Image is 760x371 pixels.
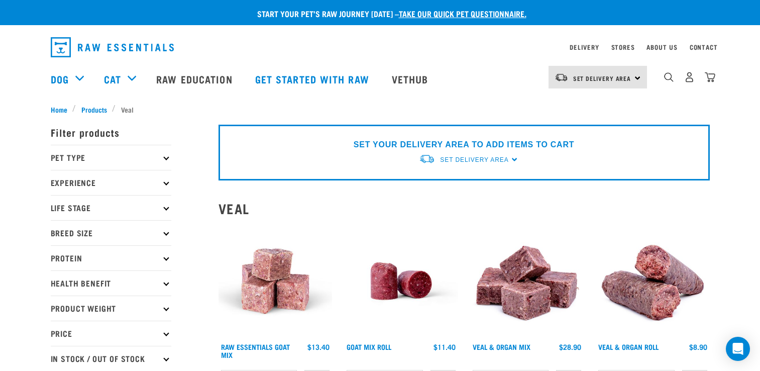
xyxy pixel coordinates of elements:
[598,345,659,348] a: Veal & Organ Roll
[573,76,631,80] span: Set Delivery Area
[219,224,333,338] img: Goat M Ix 38448
[146,59,245,99] a: Raw Education
[221,345,290,356] a: Raw Essentials Goat Mix
[219,201,710,216] h2: Veal
[382,59,441,99] a: Vethub
[559,343,581,351] div: $28.90
[51,321,171,346] p: Price
[611,45,635,49] a: Stores
[570,45,599,49] a: Delivery
[51,245,171,270] p: Protein
[76,104,112,115] a: Products
[51,195,171,220] p: Life Stage
[684,72,695,82] img: user.png
[419,154,435,164] img: van-moving.png
[726,337,750,361] div: Open Intercom Messenger
[51,220,171,245] p: Breed Size
[307,343,330,351] div: $13.40
[104,71,121,86] a: Cat
[245,59,382,99] a: Get started with Raw
[51,104,73,115] a: Home
[51,104,67,115] span: Home
[473,345,530,348] a: Veal & Organ Mix
[51,120,171,145] p: Filter products
[646,45,677,49] a: About Us
[51,37,174,57] img: Raw Essentials Logo
[555,73,568,82] img: van-moving.png
[705,72,715,82] img: home-icon@2x.png
[51,296,171,321] p: Product Weight
[689,343,707,351] div: $8.90
[344,224,458,338] img: Raw Essentials Chicken Lamb Beef Bulk Minced Raw Dog Food Roll Unwrapped
[399,11,526,16] a: take our quick pet questionnaire.
[51,170,171,195] p: Experience
[51,104,710,115] nav: breadcrumbs
[81,104,107,115] span: Products
[51,145,171,170] p: Pet Type
[470,224,584,338] img: 1158 Veal Organ Mix 01
[354,139,574,151] p: SET YOUR DELIVERY AREA TO ADD ITEMS TO CART
[51,270,171,296] p: Health Benefit
[664,72,674,82] img: home-icon-1@2x.png
[347,345,391,348] a: Goat Mix Roll
[51,71,69,86] a: Dog
[690,45,718,49] a: Contact
[440,156,508,163] span: Set Delivery Area
[51,346,171,371] p: In Stock / Out Of Stock
[43,33,718,61] nav: dropdown navigation
[433,343,456,351] div: $11.40
[596,224,710,338] img: Veal Organ Mix Roll 01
